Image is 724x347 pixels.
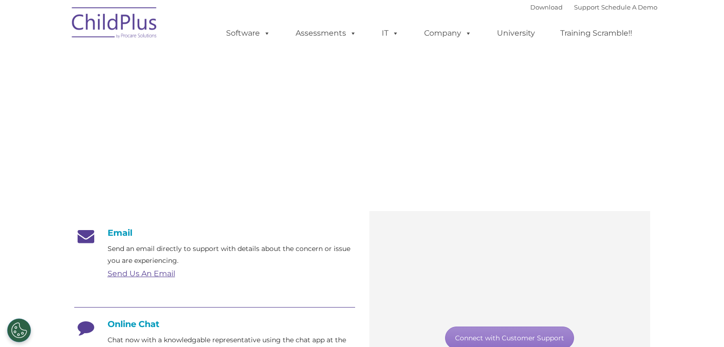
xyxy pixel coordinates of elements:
a: Company [415,24,481,43]
h4: Email [74,228,355,238]
a: Download [530,3,563,11]
a: Support [574,3,599,11]
a: Assessments [286,24,366,43]
a: Software [217,24,280,43]
a: Send Us An Email [108,269,175,278]
button: Cookies Settings [7,318,31,342]
a: IT [372,24,408,43]
p: Send an email directly to support with details about the concern or issue you are experiencing. [108,243,355,267]
font: | [530,3,657,11]
a: Schedule A Demo [601,3,657,11]
a: University [487,24,545,43]
h4: Online Chat [74,319,355,329]
a: Training Scramble!! [551,24,642,43]
img: ChildPlus by Procare Solutions [67,0,162,48]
